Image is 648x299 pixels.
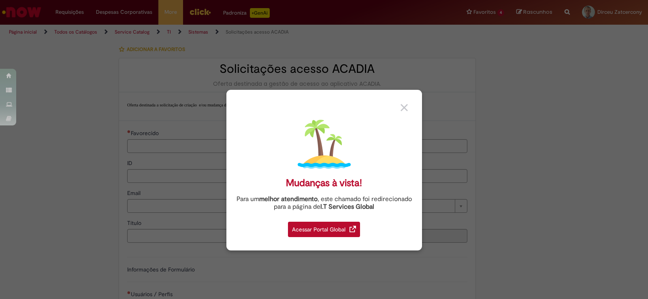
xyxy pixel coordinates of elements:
img: close_button_grey.png [401,104,408,111]
div: Mudanças à vista! [286,177,362,189]
a: Acessar Portal Global [288,217,360,237]
div: Acessar Portal Global [288,222,360,237]
strong: melhor atendimento [259,195,318,203]
img: island.png [298,118,351,171]
div: Para um , este chamado foi redirecionado para a página de [232,195,416,211]
a: I.T Services Global [320,198,374,211]
img: redirect_link.png [350,226,356,232]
